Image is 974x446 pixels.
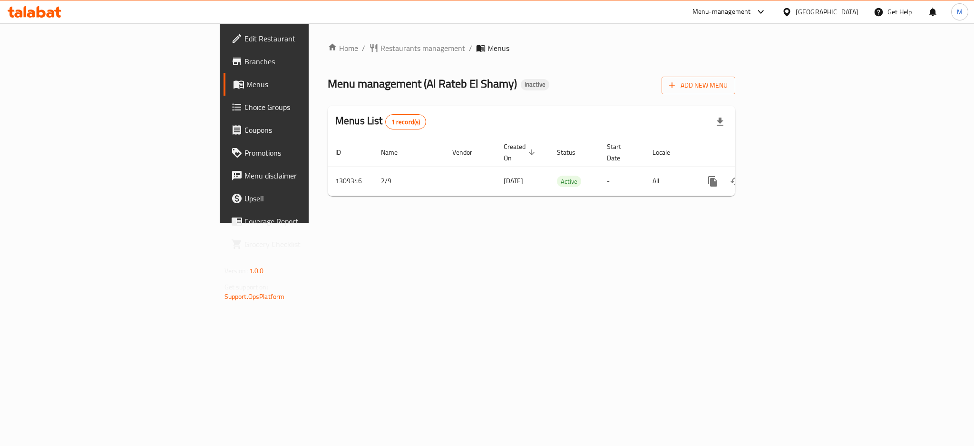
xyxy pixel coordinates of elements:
button: more [701,170,724,193]
table: enhanced table [328,138,800,196]
span: Coverage Report [244,216,375,227]
a: Menu disclaimer [224,164,382,187]
button: Add New Menu [662,77,735,94]
nav: breadcrumb [328,42,735,54]
span: Menu management ( Al Rateb El Shamy ) [328,73,517,94]
span: Menus [487,42,509,54]
a: Grocery Checklist [224,233,382,256]
a: Upsell [224,187,382,210]
td: - [599,167,645,196]
a: Coverage Report [224,210,382,233]
div: Export file [709,110,731,133]
span: Menus [246,79,375,90]
a: Menus [224,73,382,96]
span: Start Date [607,141,633,164]
button: Change Status [724,170,747,193]
span: Name [381,147,410,158]
span: Choice Groups [244,101,375,113]
span: Locale [653,147,682,158]
span: Restaurants management [380,42,465,54]
span: Add New Menu [669,79,728,91]
span: 1 record(s) [386,118,426,127]
span: Menu disclaimer [244,170,375,181]
span: Edit Restaurant [244,33,375,44]
span: ID [335,147,353,158]
span: Version: [224,265,248,277]
h2: Menus List [335,114,426,129]
a: Promotions [224,141,382,164]
span: Vendor [452,147,485,158]
span: [DATE] [504,175,523,187]
div: Inactive [521,79,549,90]
a: Edit Restaurant [224,27,382,50]
span: 1.0.0 [249,265,264,277]
li: / [469,42,472,54]
span: Upsell [244,193,375,204]
span: Get support on: [224,281,268,293]
td: 2/9 [373,167,445,196]
span: Branches [244,56,375,67]
td: All [645,167,694,196]
span: Created On [504,141,538,164]
a: Restaurants management [369,42,465,54]
div: [GEOGRAPHIC_DATA] [796,7,858,17]
span: M [957,7,963,17]
th: Actions [694,138,800,167]
span: Coupons [244,124,375,136]
div: Total records count [385,114,427,129]
a: Coupons [224,119,382,141]
div: Menu-management [692,6,751,18]
a: Support.OpsPlatform [224,290,285,303]
span: Active [557,176,581,187]
span: Status [557,147,588,158]
a: Choice Groups [224,96,382,119]
span: Grocery Checklist [244,238,375,250]
span: Promotions [244,147,375,159]
span: Inactive [521,80,549,89]
a: Branches [224,50,382,73]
